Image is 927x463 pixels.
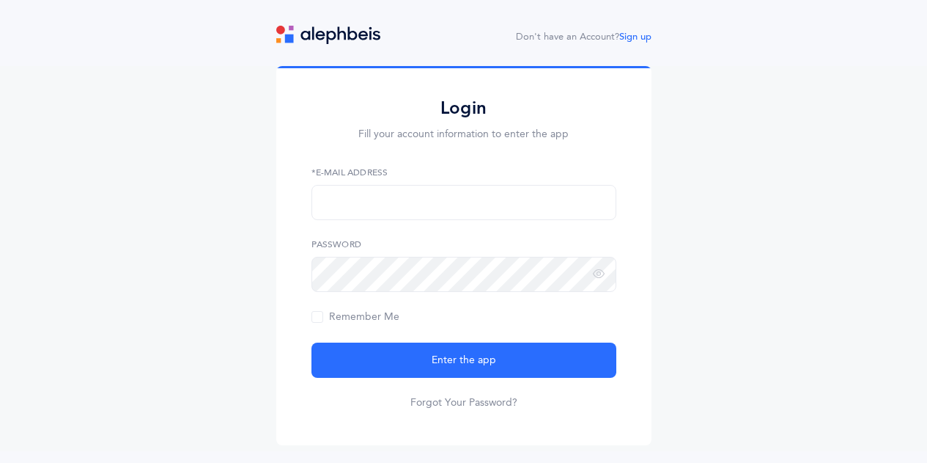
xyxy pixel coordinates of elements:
[516,30,651,45] div: Don't have an Account?
[432,353,496,368] span: Enter the app
[619,32,651,42] a: Sign up
[311,311,399,323] span: Remember Me
[276,26,380,44] img: logo.svg
[311,343,616,378] button: Enter the app
[311,166,616,179] label: *E-Mail Address
[311,238,616,251] label: Password
[311,97,616,120] h2: Login
[311,127,616,142] p: Fill your account information to enter the app
[410,395,517,410] a: Forgot Your Password?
